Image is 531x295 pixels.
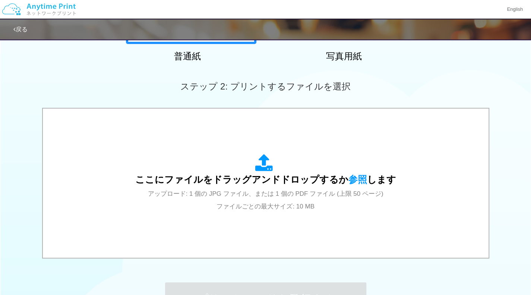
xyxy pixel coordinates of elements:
[122,51,253,61] h2: 普通紙
[148,190,383,210] span: アップロード: 1 個の JPG ファイル、または 1 個の PDF ファイル (上限 50 ページ) ファイルごとの最大サイズ: 10 MB
[279,51,409,61] h2: 写真用紙
[135,174,396,185] span: ここにファイルをドラッグアンドドロップするか します
[180,81,350,91] span: ステップ 2: プリントするファイルを選択
[13,26,28,32] a: 戻る
[348,174,367,185] span: 参照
